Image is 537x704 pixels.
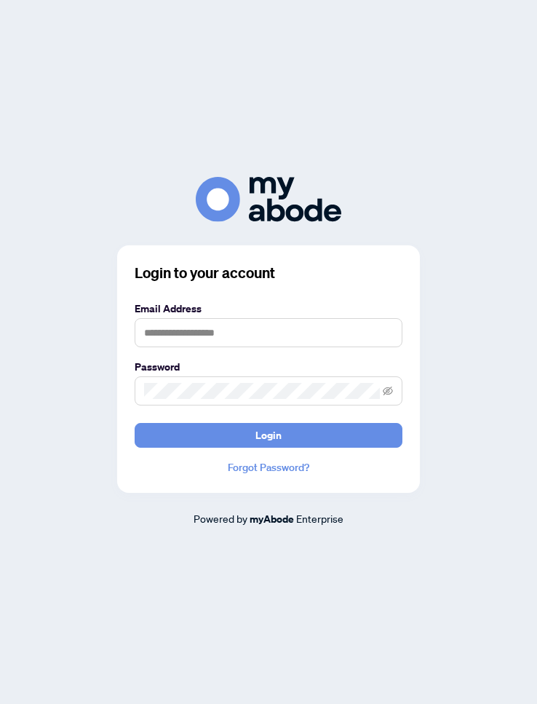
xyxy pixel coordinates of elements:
[135,423,402,448] button: Login
[194,512,247,525] span: Powered by
[135,359,402,375] label: Password
[255,424,282,447] span: Login
[135,459,402,475] a: Forgot Password?
[296,512,343,525] span: Enterprise
[135,263,402,283] h3: Login to your account
[250,511,294,527] a: myAbode
[383,386,393,396] span: eye-invisible
[135,301,402,317] label: Email Address
[196,177,341,221] img: ma-logo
